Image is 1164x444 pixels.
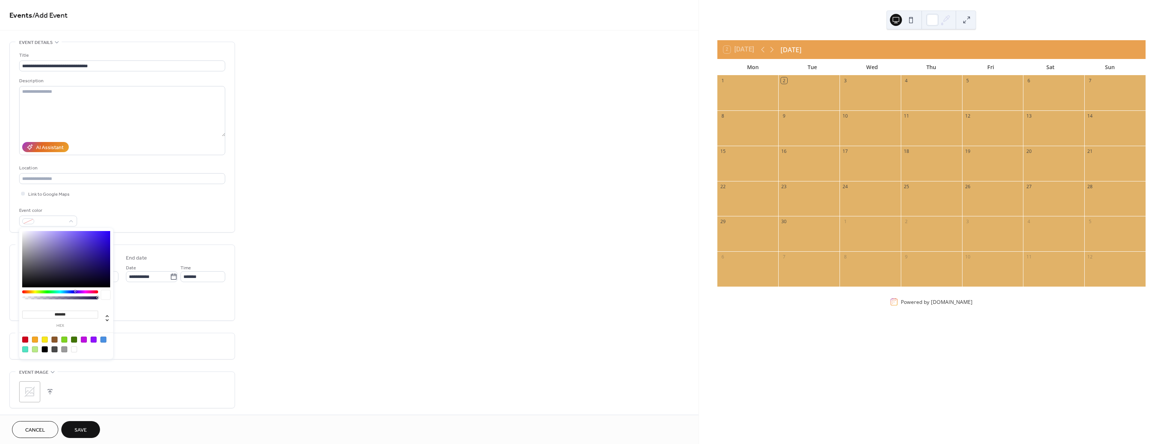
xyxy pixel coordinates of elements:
div: #417505 [71,337,77,343]
div: #D0021B [22,337,28,343]
div: Event color [19,207,76,214]
div: End date [126,254,147,262]
div: 3 [964,219,971,225]
div: #9013FE [91,337,97,343]
div: Wed [842,59,902,75]
span: Time [180,264,191,272]
div: 12 [1087,254,1093,260]
div: 23 [781,183,787,190]
div: ; [19,381,40,402]
div: 29 [720,219,726,225]
div: 16 [781,148,787,154]
div: #F5A623 [32,337,38,343]
label: hex [22,324,98,328]
div: 26 [964,183,971,190]
div: 1 [842,219,849,225]
div: 4 [903,77,910,84]
span: Link to Google Maps [28,190,70,198]
div: Location [19,164,224,172]
div: [DATE] [781,45,802,54]
div: #FFFFFF [71,346,77,352]
div: 28 [1087,183,1093,190]
div: Sun [1080,59,1140,75]
div: Title [19,51,224,59]
div: 13 [1026,113,1032,119]
div: #9B9B9B [61,346,67,352]
div: 20 [1026,148,1032,154]
div: Sat [1021,59,1080,75]
div: #50E3C2 [22,346,28,352]
div: 11 [1026,254,1032,260]
div: #7ED321 [61,337,67,343]
div: 2 [781,77,787,84]
div: 2 [903,219,910,225]
div: #BD10E0 [81,337,87,343]
div: 8 [720,113,726,119]
div: 12 [964,113,971,119]
div: 6 [720,254,726,260]
div: 22 [720,183,726,190]
div: 1 [720,77,726,84]
a: [DOMAIN_NAME] [931,298,973,305]
button: Cancel [12,421,58,438]
span: Save [74,426,87,434]
span: / Add Event [32,8,68,23]
div: 19 [964,148,971,154]
div: 30 [781,219,787,225]
div: 10 [964,254,971,260]
div: 14 [1087,113,1093,119]
div: #000000 [42,346,48,352]
span: Event image [19,368,48,376]
div: 25 [903,183,910,190]
div: 5 [1087,219,1093,225]
div: 24 [842,183,849,190]
div: 6 [1026,77,1032,84]
div: 15 [720,148,726,154]
span: Cancel [25,426,45,434]
div: 4 [1026,219,1032,225]
button: Save [61,421,100,438]
div: 17 [842,148,849,154]
div: Powered by [901,298,973,305]
div: 7 [781,254,787,260]
div: 9 [903,254,910,260]
div: 7 [1087,77,1093,84]
span: Date [126,264,136,272]
div: 5 [964,77,971,84]
div: 8 [842,254,849,260]
div: Thu [902,59,961,75]
div: 21 [1087,148,1093,154]
a: Events [9,8,32,23]
div: 18 [903,148,910,154]
div: #8B572A [52,337,58,343]
div: Tue [783,59,842,75]
div: 3 [842,77,849,84]
div: Fri [961,59,1020,75]
div: Description [19,77,224,85]
div: 10 [842,113,849,119]
div: 27 [1026,183,1032,190]
div: #F8E71C [42,337,48,343]
button: AI Assistant [22,142,69,152]
div: Mon [723,59,783,75]
div: #4A90E2 [100,337,106,343]
div: AI Assistant [36,144,64,152]
span: Event details [19,39,53,47]
div: 9 [781,113,787,119]
div: #B8E986 [32,346,38,352]
div: 11 [903,113,910,119]
div: #4A4A4A [52,346,58,352]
